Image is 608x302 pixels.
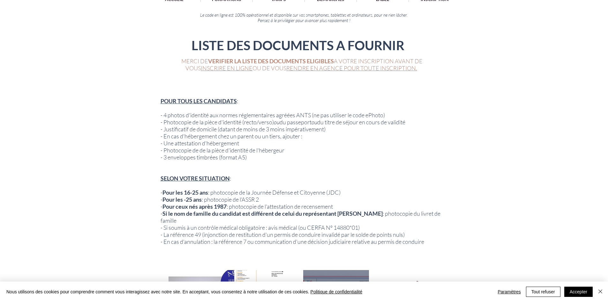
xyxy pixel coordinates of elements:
span: SELON VOTRE SITUATION [161,175,230,182]
a: INSCRIRE EN LIGNE [201,65,252,72]
span: : [161,97,238,105]
button: Tout refuser [526,287,560,297]
span: Le code en ligne est 100% opérationnel et disponible sur vos smartphones, tablettes et ordinateur... [200,12,408,18]
a: Politique de confidentialité [311,289,363,294]
span: Pour les 16-25 ans [162,189,208,196]
span: VERIFIER LA LISTE DES DOCUMENTS ELIGIBLES [208,58,334,65]
span: Paramètres [498,287,521,297]
span: - Justificatif de domicile (datant de moins de 3 moins impérativement) [161,126,326,133]
span: LISTE DES DOCUMENTS A FOURNIR [191,38,404,53]
span: ou [312,119,317,126]
span: - Photocopie de la pièce d'identité (recto/verso) du passeport du titre de séjour en cours de val... [161,119,405,126]
span: - 4 photos d'identité aux normes réglementaires agréées ANTS (ne pas utiliser le code ePhoto) [161,112,385,119]
span: - Si soumis à un contrôle médical obligatoire : avis médical (ou CERFA N° 14880*01) [161,224,360,231]
span: ou [274,119,280,126]
span: - Photocopie de de la pièce d'identité de l'hébergeur [161,147,284,154]
span: - La référence 49 (injonction de restitution d'un permis de conduire invalidé par le solde de poi... [161,231,405,238]
button: Fermer [597,287,604,297]
span: POUR TOUS LES CANDIDATS [161,97,237,105]
span: - Une attestation d'hébergement [161,140,239,147]
span: Pensez à le privilégier pour avancer plus rapidement ! [258,18,350,23]
span: - : photocopie de la Journée Défense et Citoyenne (JDC) [161,189,341,196]
span: - : photocopie du livret de famille [161,210,440,224]
img: Fermer [597,288,604,295]
span: Si le nom de famille du candidat est différent de celui du représentant [PERSON_NAME] [162,210,383,217]
span: Nous utilisons des cookies pour comprendre comment vous interagissez avec notre site. En acceptan... [6,289,362,295]
iframe: Wix Chat [490,200,608,302]
span: : [161,175,231,182]
span: Pour les -25 ans [162,196,202,203]
button: Accepter [564,287,593,297]
span: - En cas d'hébergement chez un parent ou un tiers, ajouter : [161,133,302,140]
a: RENDRE EN AGENCE POUR TOUTE INSCRIPTION. [286,65,417,72]
span: - En cas d'annulation : la référence 7 ou communication d'une décision judiciaire relative au per... [161,238,424,245]
span: - : photocopie de l'attestation de recensement [161,203,333,210]
span: - : photocopie de l'ASSR 2 [161,196,259,203]
span: Pour ceux nés après 1987 [162,203,227,210]
span: MERCI DE A VOTRE INSCRIPTION AVANT DE VOUS OU DE VOUS [181,58,423,72]
span: - 3 enveloppes timbrées (format A5) [161,154,247,161]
